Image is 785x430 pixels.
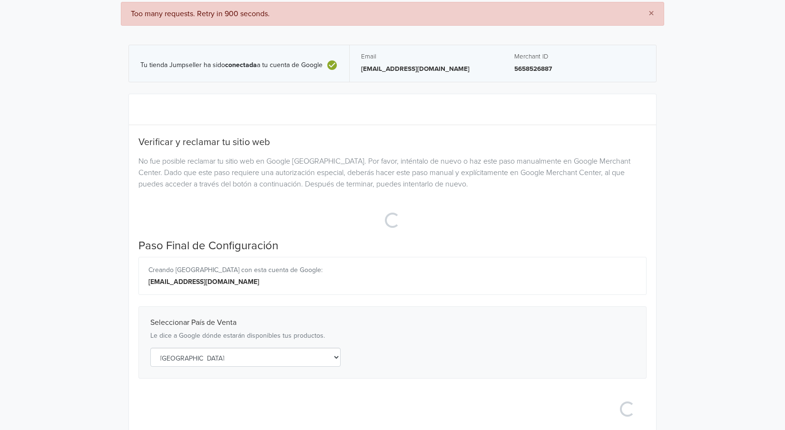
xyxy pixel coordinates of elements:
h4: Seleccionar País de Venta [150,318,635,327]
button: Close [639,2,664,25]
b: conectada [225,61,257,69]
h4: Paso Final de Configuración [138,239,647,253]
p: 5658526887 [514,64,645,74]
span: × [648,7,654,20]
p: Le dice a Google dónde estarán disponibles tus productos. [150,331,635,341]
span: Too many requests. Retry in 900 seconds. [131,9,270,19]
div: No fue posible reclamar tu sitio web en Google [GEOGRAPHIC_DATA]. Por favor, inténtalo de nuevo o... [131,156,654,190]
span: Tu tienda Jumpseller ha sido a tu cuenta de Google [140,61,323,69]
h5: Verificar y reclamar tu sitio web [138,137,647,148]
p: [EMAIL_ADDRESS][DOMAIN_NAME] [361,64,491,74]
h5: Email [361,53,491,60]
div: Creando [GEOGRAPHIC_DATA] con esta cuenta de Google: [148,265,637,275]
div: [EMAIL_ADDRESS][DOMAIN_NAME] [148,277,637,287]
h5: Merchant ID [514,53,645,60]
